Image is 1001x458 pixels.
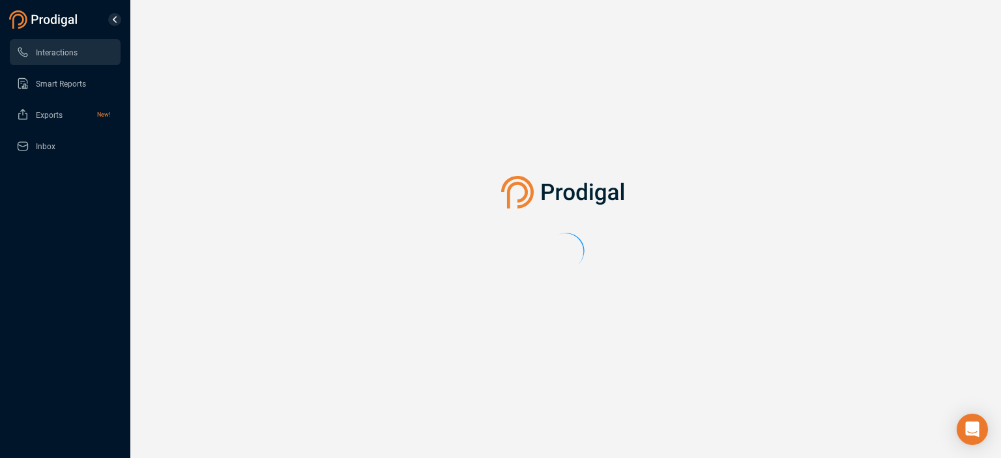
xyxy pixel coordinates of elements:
[9,10,81,29] img: prodigal-logo
[16,70,110,96] a: Smart Reports
[10,39,121,65] li: Interactions
[16,102,110,128] a: ExportsNew!
[97,102,110,128] span: New!
[10,102,121,128] li: Exports
[36,79,86,89] span: Smart Reports
[16,39,110,65] a: Interactions
[501,176,631,208] img: prodigal-logo
[10,133,121,159] li: Inbox
[36,142,55,151] span: Inbox
[957,414,988,445] div: Open Intercom Messenger
[16,133,110,159] a: Inbox
[36,111,63,120] span: Exports
[10,70,121,96] li: Smart Reports
[36,48,78,57] span: Interactions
